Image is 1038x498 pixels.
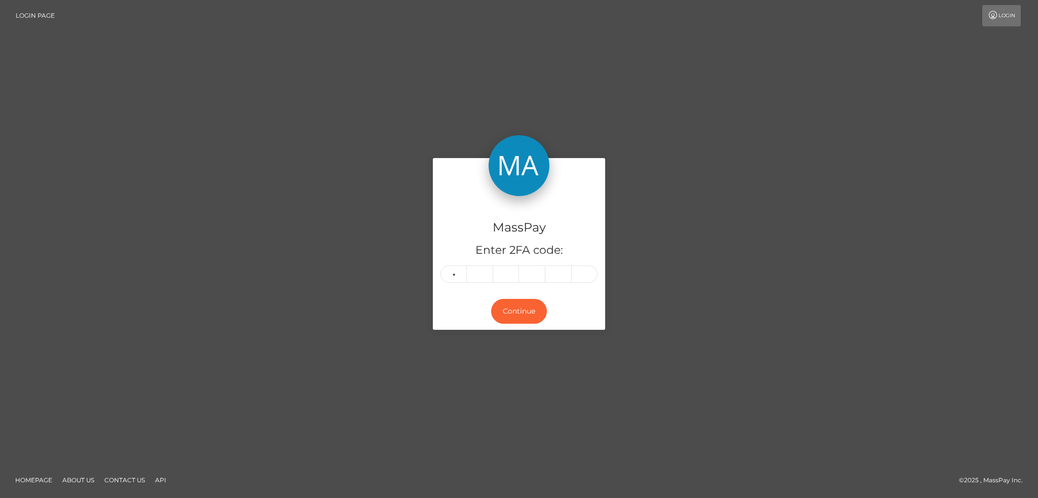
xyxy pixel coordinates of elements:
a: Homepage [11,472,56,488]
a: Login Page [16,5,55,26]
button: Continue [491,299,547,324]
div: © 2025 , MassPay Inc. [959,475,1030,486]
h4: MassPay [440,219,598,237]
a: API [151,472,170,488]
h5: Enter 2FA code: [440,243,598,258]
img: MassPay [489,135,549,196]
a: About Us [58,472,98,488]
a: Contact Us [100,472,149,488]
a: Login [982,5,1021,26]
